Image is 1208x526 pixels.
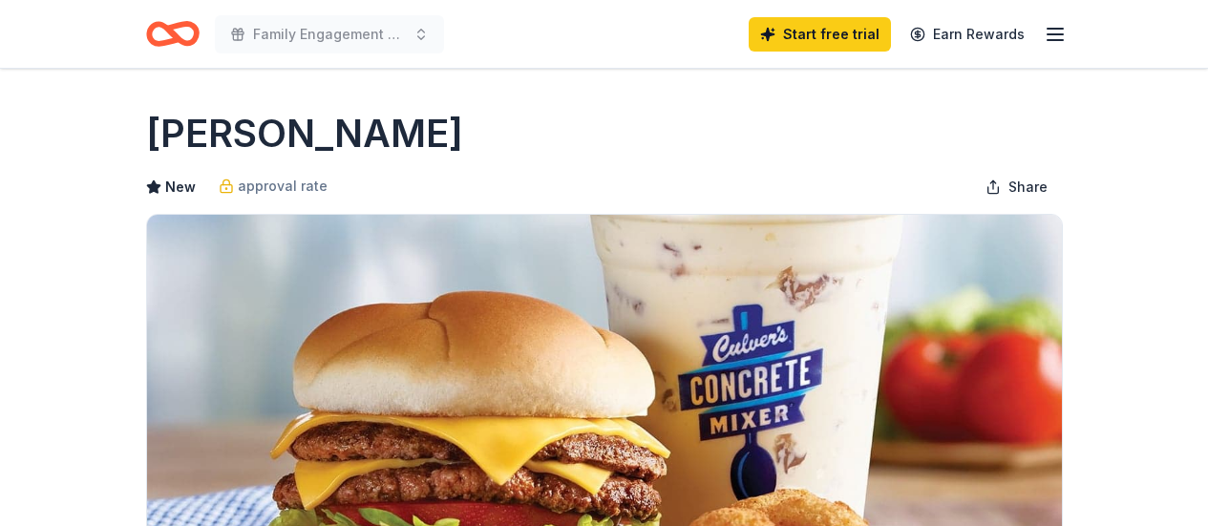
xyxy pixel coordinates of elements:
[146,11,200,56] a: Home
[253,23,406,46] span: Family Engagement Night
[1008,176,1048,199] span: Share
[219,175,328,198] a: approval rate
[970,168,1063,206] button: Share
[215,15,444,53] button: Family Engagement Night
[899,17,1036,52] a: Earn Rewards
[146,107,463,160] h1: [PERSON_NAME]
[238,175,328,198] span: approval rate
[165,176,196,199] span: New
[749,17,891,52] a: Start free trial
